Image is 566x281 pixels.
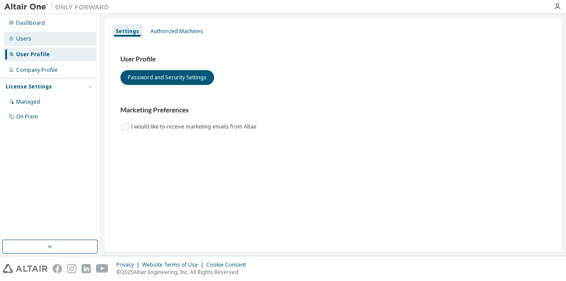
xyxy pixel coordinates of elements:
[16,67,58,74] div: Company Profile
[16,98,40,105] div: Managed
[16,51,50,58] div: User Profile
[53,264,62,273] img: facebook.svg
[96,264,109,273] img: youtube.svg
[116,28,139,35] div: Settings
[67,264,76,273] img: instagram.svg
[120,55,546,64] h3: User Profile
[16,35,31,42] div: Users
[6,83,52,90] div: License Settings
[3,264,48,273] img: altair_logo.svg
[116,268,251,276] p: © 2025 Altair Engineering, Inc. All Rights Reserved.
[142,261,206,268] div: Website Terms of Use
[120,70,214,85] button: Password and Security Settings
[131,122,259,132] label: I would like to receive marketing emails from Altair
[16,113,38,120] div: On Prem
[4,3,113,11] img: Altair One
[82,264,91,273] img: linkedin.svg
[116,261,142,268] div: Privacy
[206,261,251,268] div: Cookie Consent
[120,106,546,115] h3: Marketing Preferences
[150,28,203,35] div: Authorized Machines
[16,20,45,27] div: Dashboard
